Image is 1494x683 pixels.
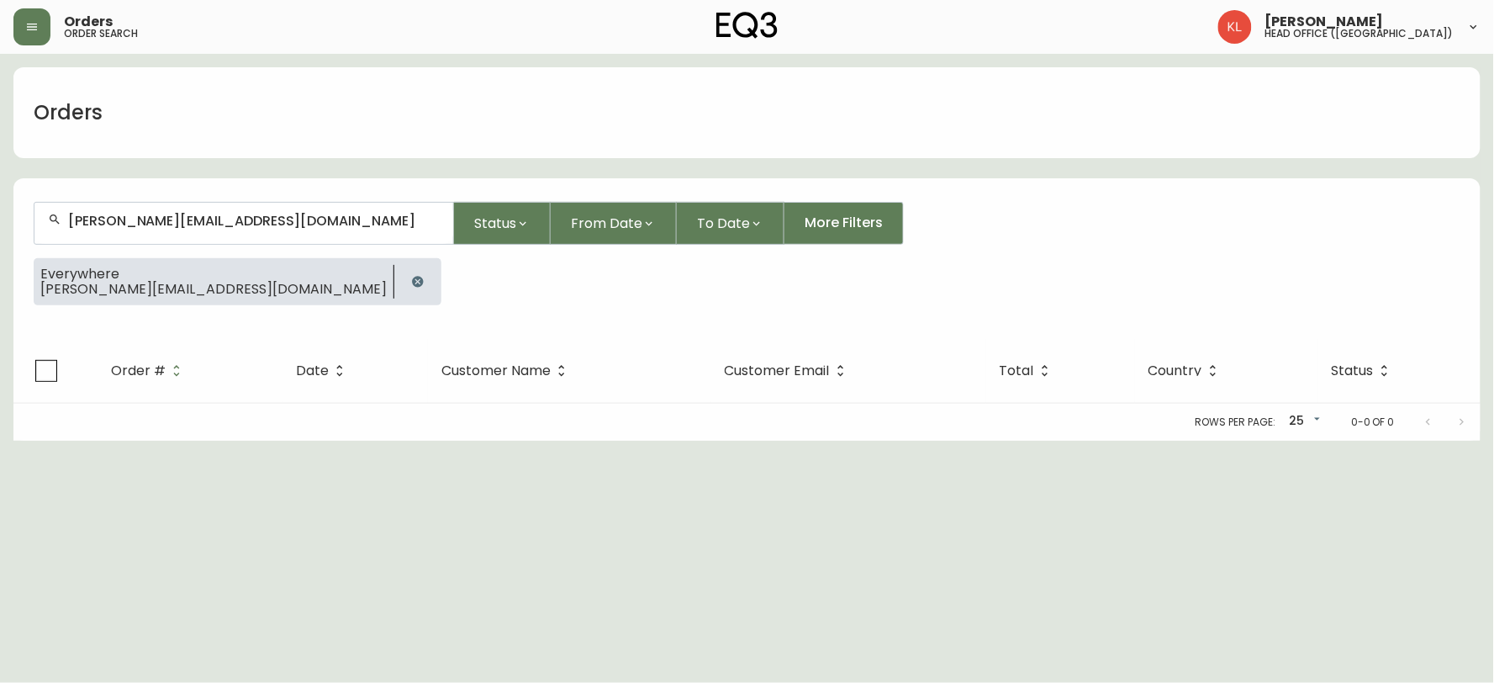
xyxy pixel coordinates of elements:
span: From Date [571,213,642,234]
span: Customer Email [725,363,852,379]
button: Status [454,202,551,245]
span: To Date [697,213,750,234]
span: More Filters [805,214,883,232]
img: 2c0c8aa7421344cf0398c7f872b772b5 [1218,10,1252,44]
span: Everywhere [40,267,387,282]
input: Search [68,213,440,229]
button: From Date [551,202,677,245]
p: Rows per page: [1196,415,1275,430]
img: logo [716,12,779,39]
span: Orders [64,15,113,29]
div: 25 [1282,408,1324,436]
h5: order search [64,29,138,39]
p: 0-0 of 0 [1351,415,1395,430]
span: Order # [111,366,166,376]
span: [PERSON_NAME][EMAIL_ADDRESS][DOMAIN_NAME] [40,282,387,297]
span: Total [1000,366,1034,376]
span: Date [296,366,329,376]
span: Order # [111,363,187,379]
span: Status [1332,363,1396,379]
span: Status [474,213,516,234]
button: More Filters [784,202,904,245]
h1: Orders [34,98,103,127]
h5: head office ([GEOGRAPHIC_DATA]) [1265,29,1454,39]
span: Total [1000,363,1056,379]
button: To Date [677,202,784,245]
span: Customer Name [441,366,551,376]
span: Date [296,363,351,379]
span: Country [1148,363,1224,379]
span: [PERSON_NAME] [1265,15,1384,29]
span: Country [1148,366,1202,376]
span: Customer Name [441,363,573,379]
span: Customer Email [725,366,830,376]
span: Status [1332,366,1374,376]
